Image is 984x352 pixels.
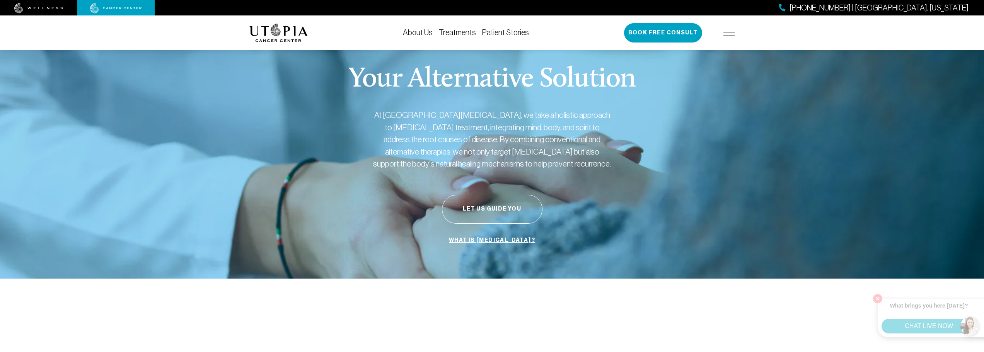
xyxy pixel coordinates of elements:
[348,66,636,94] p: Your Alternative Solution
[403,28,433,37] a: About Us
[372,109,612,170] p: At [GEOGRAPHIC_DATA][MEDICAL_DATA], we take a holistic approach to [MEDICAL_DATA] treatment, inte...
[439,28,476,37] a: Treatments
[723,30,735,36] img: icon-hamburger
[779,2,969,14] a: [PHONE_NUMBER] | [GEOGRAPHIC_DATA], [US_STATE]
[790,2,969,14] span: [PHONE_NUMBER] | [GEOGRAPHIC_DATA], [US_STATE]
[624,23,702,43] button: Book Free Consult
[249,24,308,42] img: logo
[14,3,63,14] img: wellness
[447,233,537,248] a: What is [MEDICAL_DATA]?
[90,3,142,14] img: cancer center
[482,28,529,37] a: Patient Stories
[442,195,542,224] button: Let Us Guide You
